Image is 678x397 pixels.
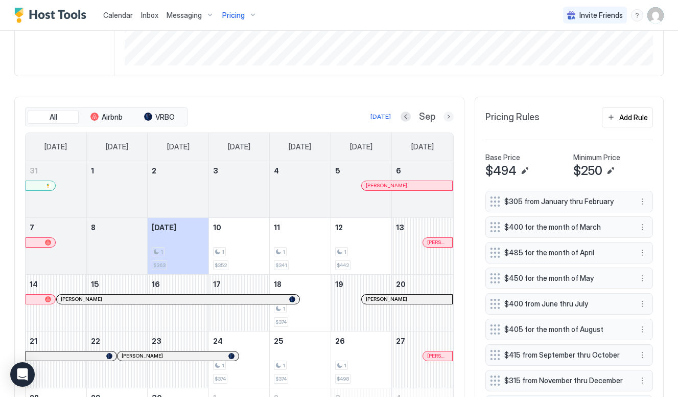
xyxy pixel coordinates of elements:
span: 14 [30,280,38,289]
span: 2 [152,166,156,175]
span: Sep [419,111,435,123]
span: [DATE] [106,142,128,151]
button: [DATE] [369,111,392,123]
span: $374 [275,376,287,382]
div: menu [636,349,648,361]
span: $405 for the month of August [504,325,626,334]
span: 4 [274,166,279,175]
button: VRBO [134,110,185,124]
span: [DATE] [228,142,250,151]
span: $341 [275,262,287,269]
span: $352 [215,262,227,269]
span: 6 [396,166,401,175]
td: September 26, 2025 [331,331,391,388]
a: September 4, 2025 [270,161,330,180]
a: August 31, 2025 [26,161,86,180]
span: [DATE] [289,142,311,151]
button: More options [636,298,648,310]
span: Inbox [141,11,158,19]
span: 21 [30,337,37,345]
div: menu [636,247,648,259]
a: September 9, 2025 [148,218,208,237]
span: 18 [274,280,282,289]
span: 26 [335,337,345,345]
a: September 27, 2025 [392,332,453,350]
span: [PERSON_NAME] [122,352,163,359]
td: September 6, 2025 [392,161,453,218]
span: 22 [91,337,100,345]
button: More options [636,195,648,208]
span: [DATE] [350,142,372,151]
div: [PERSON_NAME] [427,239,448,246]
a: Inbox [141,10,158,20]
span: 23 [152,337,161,345]
a: September 17, 2025 [209,275,269,294]
a: Calendar [103,10,133,20]
a: September 11, 2025 [270,218,330,237]
a: September 20, 2025 [392,275,453,294]
a: September 26, 2025 [331,332,391,350]
div: [PERSON_NAME] [366,296,448,302]
span: Invite Friends [579,11,623,20]
button: Edit [519,165,531,177]
span: 1 [344,249,346,255]
a: Monday [96,133,138,161]
span: [DATE] [167,142,190,151]
span: 5 [335,166,340,175]
a: September 14, 2025 [26,275,86,294]
td: September 15, 2025 [86,274,147,331]
span: 27 [396,337,405,345]
div: [PERSON_NAME] [427,352,448,359]
a: September 19, 2025 [331,275,391,294]
td: September 25, 2025 [270,331,331,388]
div: Open Intercom Messenger [10,362,35,387]
a: September 12, 2025 [331,218,391,237]
span: 16 [152,280,160,289]
span: $250 [573,163,602,179]
span: 11 [274,223,280,232]
span: 20 [396,280,406,289]
span: 13 [396,223,404,232]
a: September 1, 2025 [87,161,147,180]
div: menu [636,195,648,208]
div: menu [636,298,648,310]
div: Host Tools Logo [14,8,91,23]
span: Messaging [167,11,202,20]
span: [DATE] [411,142,434,151]
a: Thursday [278,133,321,161]
span: $400 for the month of March [504,223,626,232]
span: $415 from September thru October [504,350,626,360]
div: [PERSON_NAME] [61,296,295,302]
span: 24 [213,337,223,345]
td: September 9, 2025 [148,217,208,274]
a: September 3, 2025 [209,161,269,180]
a: Wednesday [218,133,261,161]
a: September 2, 2025 [148,161,208,180]
span: [PERSON_NAME] [366,296,407,302]
td: September 10, 2025 [208,217,269,274]
td: August 31, 2025 [26,161,86,218]
button: Previous month [401,112,411,122]
td: September 13, 2025 [392,217,453,274]
span: $442 [337,262,349,269]
span: $450 for the month of May [504,274,626,283]
div: menu [636,323,648,336]
a: September 6, 2025 [392,161,453,180]
div: tab-group [25,107,188,127]
td: September 24, 2025 [208,331,269,388]
a: September 10, 2025 [209,218,269,237]
span: Airbnb [102,113,123,122]
span: Base Price [485,153,520,162]
td: September 3, 2025 [208,161,269,218]
span: $363 [153,262,166,269]
span: $400 from June thru July [504,299,626,308]
button: More options [636,221,648,233]
td: September 19, 2025 [331,274,391,331]
a: September 25, 2025 [270,332,330,350]
span: [PERSON_NAME] [366,182,407,189]
a: Sunday [34,133,77,161]
td: September 7, 2025 [26,217,86,274]
span: 7 [30,223,34,232]
span: 1 [283,362,285,369]
button: Next month [443,112,454,122]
